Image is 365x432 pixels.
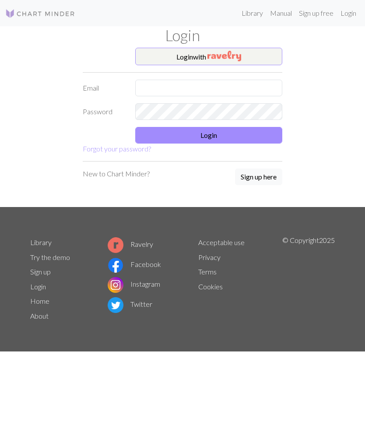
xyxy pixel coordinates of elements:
[135,48,282,65] button: Loginwith
[267,4,295,22] a: Manual
[108,260,161,268] a: Facebook
[25,26,340,44] h1: Login
[108,240,153,248] a: Ravelry
[30,267,51,276] a: Sign up
[83,169,150,179] p: New to Chart Minder?
[108,237,123,253] img: Ravelry logo
[198,253,221,261] a: Privacy
[235,169,282,186] a: Sign up here
[30,253,70,261] a: Try the demo
[83,144,151,153] a: Forgot your password?
[198,282,223,291] a: Cookies
[135,127,282,144] button: Login
[77,80,130,96] label: Email
[108,280,160,288] a: Instagram
[30,297,49,305] a: Home
[235,169,282,185] button: Sign up here
[198,267,217,276] a: Terms
[5,8,75,19] img: Logo
[282,235,335,323] p: © Copyright 2025
[30,282,46,291] a: Login
[30,312,49,320] a: About
[238,4,267,22] a: Library
[108,300,152,308] a: Twitter
[108,297,123,313] img: Twitter logo
[108,277,123,293] img: Instagram logo
[295,4,337,22] a: Sign up free
[30,238,52,246] a: Library
[337,4,360,22] a: Login
[198,238,245,246] a: Acceptable use
[108,257,123,273] img: Facebook logo
[207,51,241,61] img: Ravelry
[77,103,130,120] label: Password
